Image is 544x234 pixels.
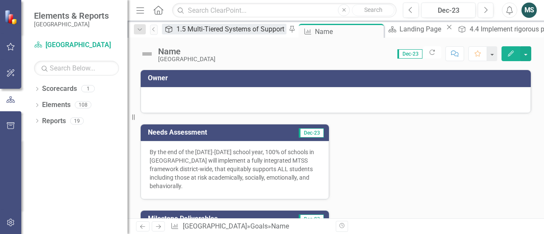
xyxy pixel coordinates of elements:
[150,148,320,190] p: By the end of the [DATE]-[DATE] school year, 100% of schools in [GEOGRAPHIC_DATA] will implement ...
[385,24,444,34] a: Landing Page
[424,6,473,16] div: Dec-23
[81,85,95,93] div: 1
[34,61,119,76] input: Search Below...
[148,74,527,82] h3: Owner
[4,9,19,24] img: ClearPoint Strategy
[315,26,382,37] div: Name
[399,24,444,34] div: Landing Page
[34,11,109,21] span: Elements & Reports
[521,3,537,18] button: MS
[42,116,66,126] a: Reports
[176,24,286,34] div: 1.5 Multi-Tiered Systems of Support
[158,56,215,62] div: [GEOGRAPHIC_DATA]
[34,40,119,50] a: [GEOGRAPHIC_DATA]
[42,84,77,94] a: Scorecards
[148,215,277,223] h3: Milestone Deliverables
[170,222,329,231] div: » »
[183,222,247,230] a: [GEOGRAPHIC_DATA]
[299,214,324,224] span: Dec-23
[148,129,271,136] h3: Needs Assessment
[352,4,394,16] button: Search
[75,101,91,109] div: 108
[158,47,215,56] div: Name
[271,222,289,230] div: Name
[140,47,154,61] img: Not Defined
[364,6,382,13] span: Search
[299,128,324,138] span: Dec-23
[42,100,71,110] a: Elements
[34,21,109,28] small: [GEOGRAPHIC_DATA]
[162,24,286,34] a: 1.5 Multi-Tiered Systems of Support
[172,3,397,18] input: Search ClearPoint...
[397,49,422,59] span: Dec-23
[421,3,476,18] button: Dec-23
[70,117,84,124] div: 19
[250,222,268,230] a: Goals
